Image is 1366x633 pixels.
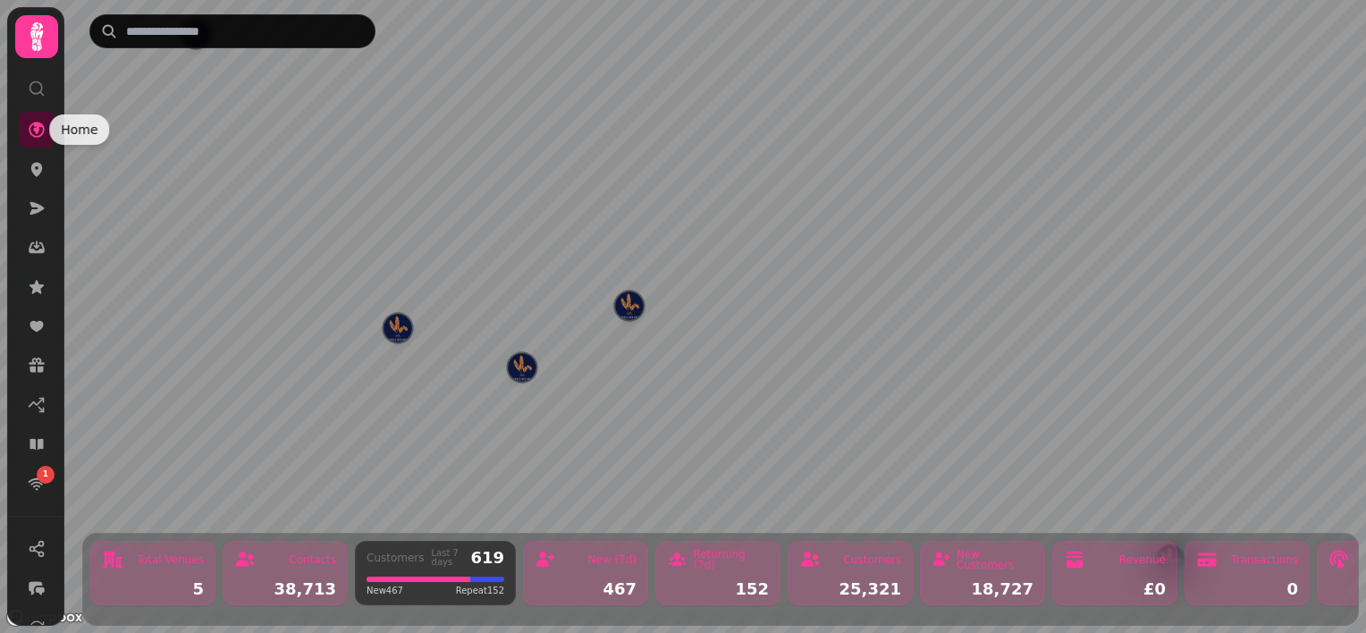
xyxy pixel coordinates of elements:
div: Customers [843,554,901,565]
div: Revenue [1119,554,1166,565]
div: New Customers [957,549,1033,570]
div: Contacts [289,554,336,565]
a: Mapbox logo [5,607,84,628]
span: New 467 [367,584,403,597]
div: Map marker [508,353,536,387]
div: 467 [535,581,637,597]
div: 152 [667,581,769,597]
div: Returning (7d) [693,549,769,570]
div: Total Venues [137,554,204,565]
div: Customers [367,553,425,563]
div: 38,713 [234,581,336,597]
span: Repeat 152 [456,584,504,597]
div: Map marker [615,291,644,325]
div: Home [49,114,109,145]
button: Cygnus Group - Rake and Riddle [384,314,412,342]
span: 1 [43,468,48,481]
div: 5 [102,581,204,597]
a: 1 [19,466,55,502]
div: 619 [470,550,504,566]
button: Welsh House -Swansea [508,353,536,382]
div: 25,321 [799,581,901,597]
div: New (7d) [587,554,637,565]
div: Transactions [1231,554,1298,565]
div: 0 [1196,581,1298,597]
div: £0 [1064,581,1166,597]
div: 18,727 [932,581,1033,597]
div: Map marker [384,314,412,348]
button: Welsh House - Neath [615,291,644,320]
div: Last 7 days [432,549,464,567]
